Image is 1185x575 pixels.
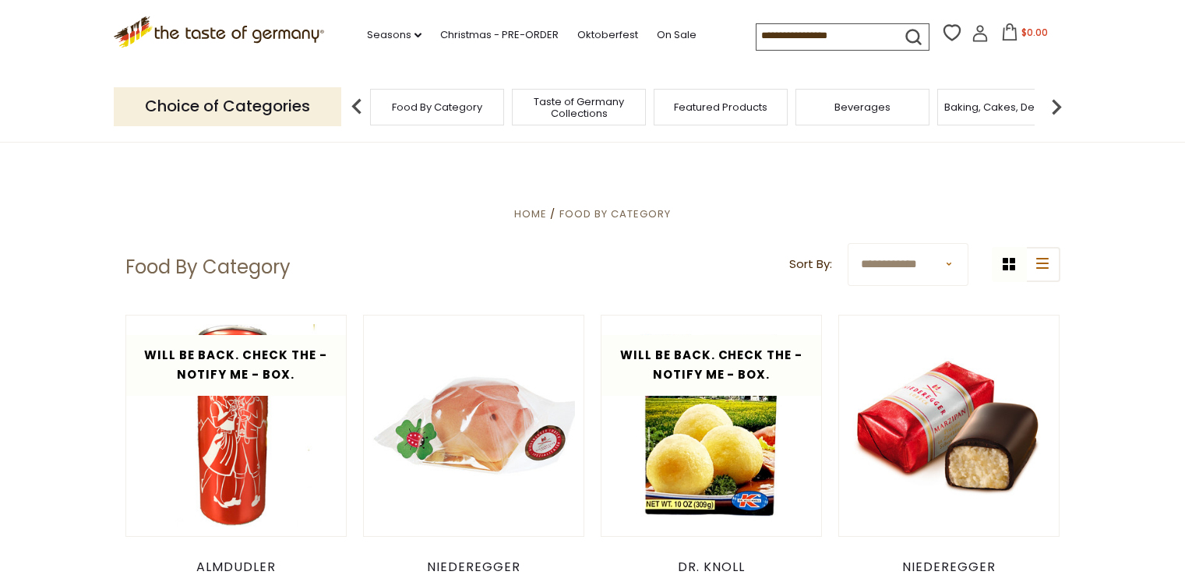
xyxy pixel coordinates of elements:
[440,26,559,44] a: Christmas - PRE-ORDER
[364,316,584,536] img: Niederegger Pure Marzipan Good Luck Pigs, .44 oz
[517,96,641,119] a: Taste of Germany Collections
[577,26,638,44] a: Oktoberfest
[839,344,1060,507] img: Niederegger "Classics Petit" Dark Chocolate Covered Marzipan Loaf, 15g
[838,559,1060,575] div: Niederegger
[789,255,832,274] label: Sort By:
[126,316,347,536] img: Almdudler Austrian Soft Drink with Alpine Herbs 11.2 fl oz
[341,91,372,122] img: previous arrow
[367,26,421,44] a: Seasons
[657,26,697,44] a: On Sale
[514,206,547,221] a: Home
[601,559,823,575] div: Dr. Knoll
[125,559,347,575] div: Almdudler
[114,87,341,125] p: Choice of Categories
[1041,91,1072,122] img: next arrow
[363,559,585,575] div: Niederegger
[674,101,767,113] a: Featured Products
[601,316,822,536] img: Dr. Knoll German Potato Dumplings Mix "Half and Half" in Box, 12 pc. 10 oz.
[944,101,1065,113] a: Baking, Cakes, Desserts
[559,206,671,221] a: Food By Category
[125,256,291,279] h1: Food By Category
[392,101,482,113] a: Food By Category
[1021,26,1048,39] span: $0.00
[992,23,1058,47] button: $0.00
[834,101,891,113] a: Beverages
